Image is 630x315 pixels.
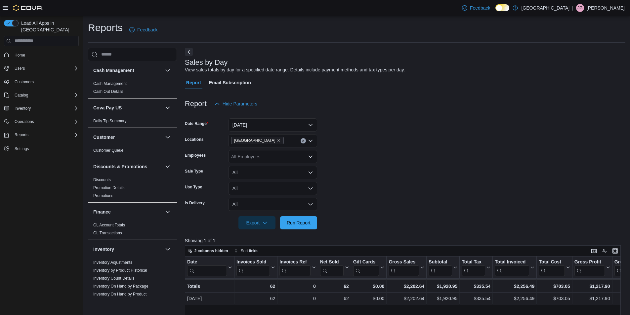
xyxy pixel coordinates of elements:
[242,216,272,229] span: Export
[93,148,123,153] a: Customer Queue
[234,137,275,144] span: [GEOGRAPHIC_DATA]
[389,259,419,265] div: Gross Sales
[236,259,270,265] div: Invoices Sold
[185,247,231,255] button: 2 columns hidden
[93,81,127,86] span: Cash Management
[93,193,113,198] a: Promotions
[209,76,251,89] span: Email Subscription
[238,216,275,229] button: Export
[470,5,490,11] span: Feedback
[495,4,509,11] input: Dark Mode
[229,118,317,132] button: [DATE]
[93,118,127,124] span: Daily Tip Summary
[576,4,584,12] div: Jesus Gonzalez
[389,282,424,290] div: $2,202.64
[93,230,122,236] span: GL Transactions
[1,64,81,73] button: Users
[185,100,207,108] h3: Report
[185,153,206,158] label: Employees
[539,295,570,302] div: $703.05
[185,137,204,142] label: Locations
[88,80,177,98] div: Cash Management
[15,106,31,111] span: Inventory
[15,53,25,58] span: Home
[389,295,424,302] div: $2,202.64
[353,259,384,276] button: Gift Cards
[185,169,203,174] label: Sale Type
[1,130,81,139] button: Reports
[320,282,349,290] div: 62
[12,118,37,126] button: Operations
[462,259,490,276] button: Total Tax
[495,295,534,302] div: $2,256.49
[93,177,111,182] span: Discounts
[93,163,162,170] button: Discounts & Promotions
[353,259,379,265] div: Gift Cards
[164,245,172,253] button: Inventory
[1,91,81,100] button: Catalog
[93,67,134,74] h3: Cash Management
[15,79,34,85] span: Customers
[462,259,485,265] div: Total Tax
[12,131,79,139] span: Reports
[185,59,228,66] h3: Sales by Day
[12,104,33,112] button: Inventory
[15,119,34,124] span: Operations
[13,5,43,11] img: Cova
[164,208,172,216] button: Finance
[574,295,610,302] div: $1,217.90
[187,259,232,276] button: Date
[279,259,310,276] div: Invoices Ref
[236,295,275,302] div: 62
[462,295,490,302] div: $335.54
[462,259,485,276] div: Total Tax
[93,89,123,94] span: Cash Out Details
[187,282,232,290] div: Totals
[1,50,81,60] button: Home
[12,78,36,86] a: Customers
[495,259,529,265] div: Total Invoiced
[539,282,570,290] div: $703.05
[521,4,569,12] p: [GEOGRAPHIC_DATA]
[137,26,157,33] span: Feedback
[93,185,125,190] a: Promotion Details
[539,259,570,276] button: Total Cost
[15,93,28,98] span: Catalog
[353,282,384,290] div: $0.00
[279,259,315,276] button: Invoices Ref
[279,295,315,302] div: 0
[495,259,534,276] button: Total Invoiced
[12,104,79,112] span: Inventory
[88,21,123,34] h1: Reports
[12,51,79,59] span: Home
[93,268,147,273] span: Inventory by Product Historical
[320,259,349,276] button: Net Sold
[12,91,31,99] button: Catalog
[429,259,452,276] div: Subtotal
[1,143,81,153] button: Settings
[429,282,457,290] div: $1,920.95
[539,259,565,276] div: Total Cost
[539,259,565,265] div: Total Cost
[12,144,79,152] span: Settings
[236,282,275,290] div: 62
[187,259,227,265] div: Date
[93,67,162,74] button: Cash Management
[12,51,28,59] a: Home
[601,247,609,255] button: Display options
[93,246,162,253] button: Inventory
[277,138,281,142] button: Remove Round House Reserve from selection in this group
[241,248,258,254] span: Sort fields
[389,259,419,276] div: Gross Sales
[353,259,379,276] div: Gift Card Sales
[93,260,132,265] a: Inventory Adjustments
[1,104,81,113] button: Inventory
[4,48,79,171] nav: Complex example
[320,295,349,302] div: 62
[229,198,317,211] button: All
[93,209,162,215] button: Finance
[223,100,257,107] span: Hide Parameters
